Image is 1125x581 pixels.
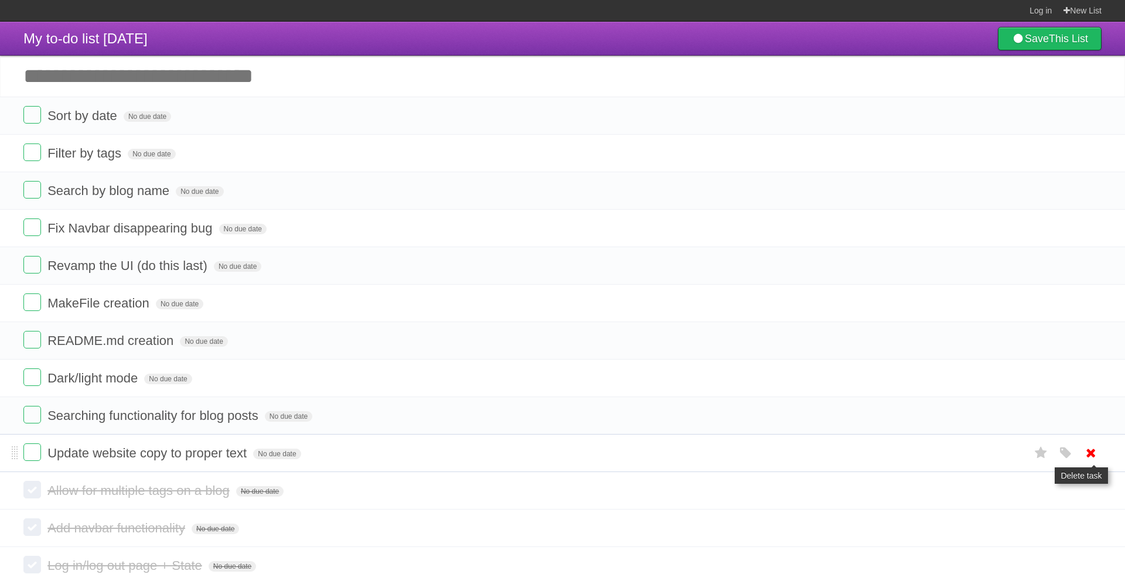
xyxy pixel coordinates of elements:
span: Update website copy to proper text [47,446,250,460]
label: Done [23,556,41,573]
span: No due date [124,111,171,122]
label: Done [23,368,41,386]
span: No due date [128,149,175,159]
span: Log in/log out page + State [47,558,205,573]
label: Done [23,331,41,348]
label: Done [23,443,41,461]
label: Done [23,218,41,236]
span: Dark/light mode [47,371,141,385]
label: Done [23,143,41,161]
span: Sort by date [47,108,120,123]
label: Done [23,406,41,423]
span: No due date [156,299,203,309]
span: MakeFile creation [47,296,152,310]
span: Allow for multiple tags on a blog [47,483,233,498]
a: SaveThis List [998,27,1102,50]
span: No due date [219,224,267,234]
span: My to-do list [DATE] [23,30,148,46]
span: Fix Navbar disappearing bug [47,221,215,235]
label: Done [23,481,41,498]
label: Done [23,256,41,274]
label: Done [23,181,41,199]
span: No due date [214,261,261,272]
span: No due date [209,561,256,572]
span: No due date [180,336,227,347]
span: README.md creation [47,333,176,348]
span: Searching functionality for blog posts [47,408,261,423]
span: No due date [265,411,312,422]
span: No due date [236,486,284,497]
label: Done [23,518,41,536]
label: Done [23,293,41,311]
span: No due date [253,449,301,459]
span: Search by blog name [47,183,172,198]
span: Add navbar functionality [47,521,188,535]
b: This List [1049,33,1088,45]
span: Filter by tags [47,146,124,160]
label: Done [23,106,41,124]
label: Star task [1030,443,1052,463]
span: No due date [176,186,223,197]
span: No due date [192,524,239,534]
span: Revamp the UI (do this last) [47,258,210,273]
span: No due date [144,374,192,384]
